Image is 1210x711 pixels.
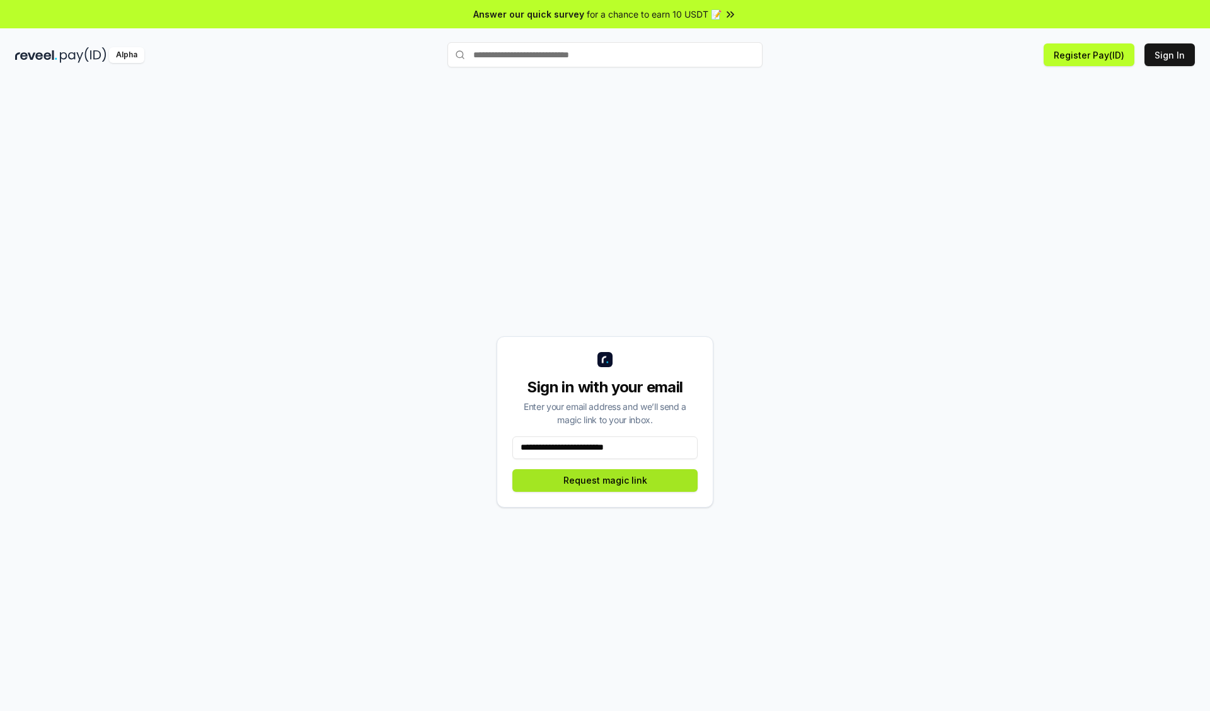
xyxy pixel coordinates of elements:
img: pay_id [60,47,107,63]
div: Enter your email address and we’ll send a magic link to your inbox. [512,400,698,426]
button: Register Pay(ID) [1044,43,1134,66]
span: for a chance to earn 10 USDT 📝 [587,8,722,21]
button: Sign In [1144,43,1195,66]
div: Sign in with your email [512,377,698,397]
img: reveel_dark [15,47,57,63]
img: logo_small [597,352,613,367]
div: Alpha [109,47,144,63]
span: Answer our quick survey [473,8,584,21]
button: Request magic link [512,469,698,492]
